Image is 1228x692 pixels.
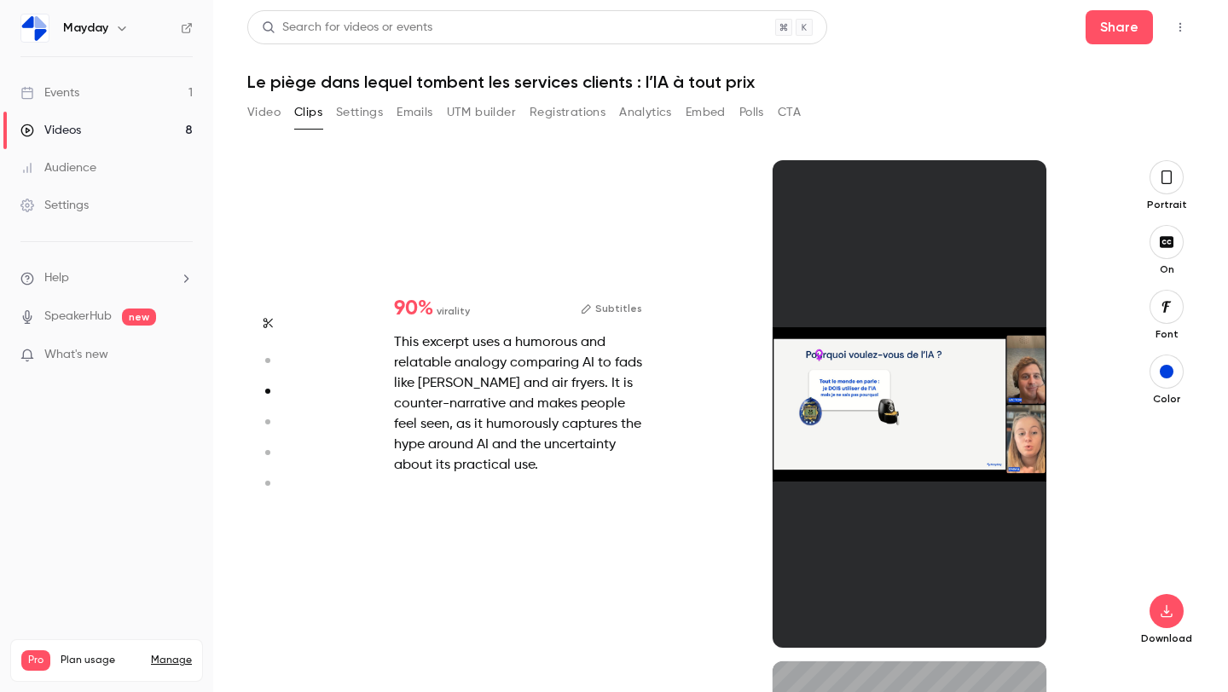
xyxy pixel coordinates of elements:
[778,99,801,126] button: CTA
[21,14,49,42] img: Mayday
[247,99,281,126] button: Video
[44,308,112,326] a: SpeakerHub
[1139,631,1194,645] p: Download
[1139,392,1194,406] p: Color
[20,269,193,287] li: help-dropdown-opener
[619,99,672,126] button: Analytics
[20,84,79,101] div: Events
[262,19,432,37] div: Search for videos or events
[530,99,605,126] button: Registrations
[397,99,432,126] button: Emails
[172,348,193,363] iframe: Noticeable Trigger
[44,346,108,364] span: What's new
[336,99,383,126] button: Settings
[20,122,81,139] div: Videos
[437,303,470,319] span: virality
[394,298,433,319] span: 90 %
[1139,262,1194,276] p: On
[61,654,141,667] span: Plan usage
[1167,14,1194,41] button: Top Bar Actions
[447,99,516,126] button: UTM builder
[1139,198,1194,211] p: Portrait
[20,197,89,214] div: Settings
[63,20,108,37] h6: Mayday
[21,650,50,671] span: Pro
[247,72,1194,92] h1: Le piège dans lequel tombent les services clients : l’IA à tout prix
[686,99,726,126] button: Embed
[122,309,156,326] span: new
[394,332,642,476] div: This excerpt uses a humorous and relatable analogy comparing AI to fads like [PERSON_NAME] and ai...
[739,99,764,126] button: Polls
[581,298,642,319] button: Subtitles
[20,159,96,176] div: Audience
[294,99,322,126] button: Clips
[151,654,192,667] a: Manage
[1139,327,1194,341] p: Font
[44,269,69,287] span: Help
[1086,10,1153,44] button: Share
